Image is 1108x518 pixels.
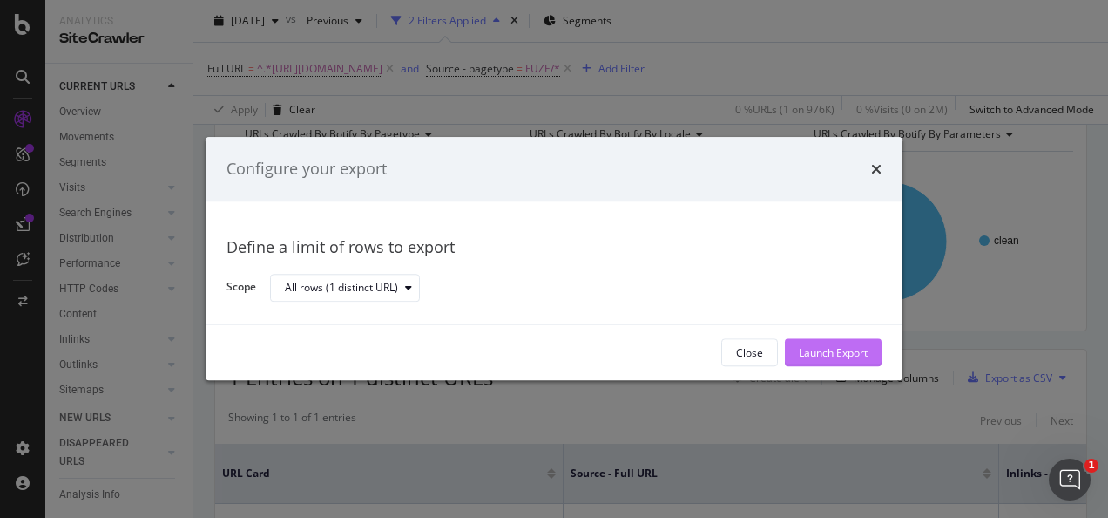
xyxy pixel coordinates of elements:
[1084,459,1098,473] span: 1
[799,345,868,360] div: Launch Export
[1049,459,1091,501] iframe: Intercom live chat
[721,339,778,367] button: Close
[736,345,763,360] div: Close
[226,236,882,259] div: Define a limit of rows to export
[785,339,882,367] button: Launch Export
[871,158,882,181] div: times
[206,137,902,380] div: modal
[226,158,387,181] div: Configure your export
[270,274,420,302] button: All rows (1 distinct URL)
[285,283,398,293] div: All rows (1 distinct URL)
[226,280,256,299] label: Scope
